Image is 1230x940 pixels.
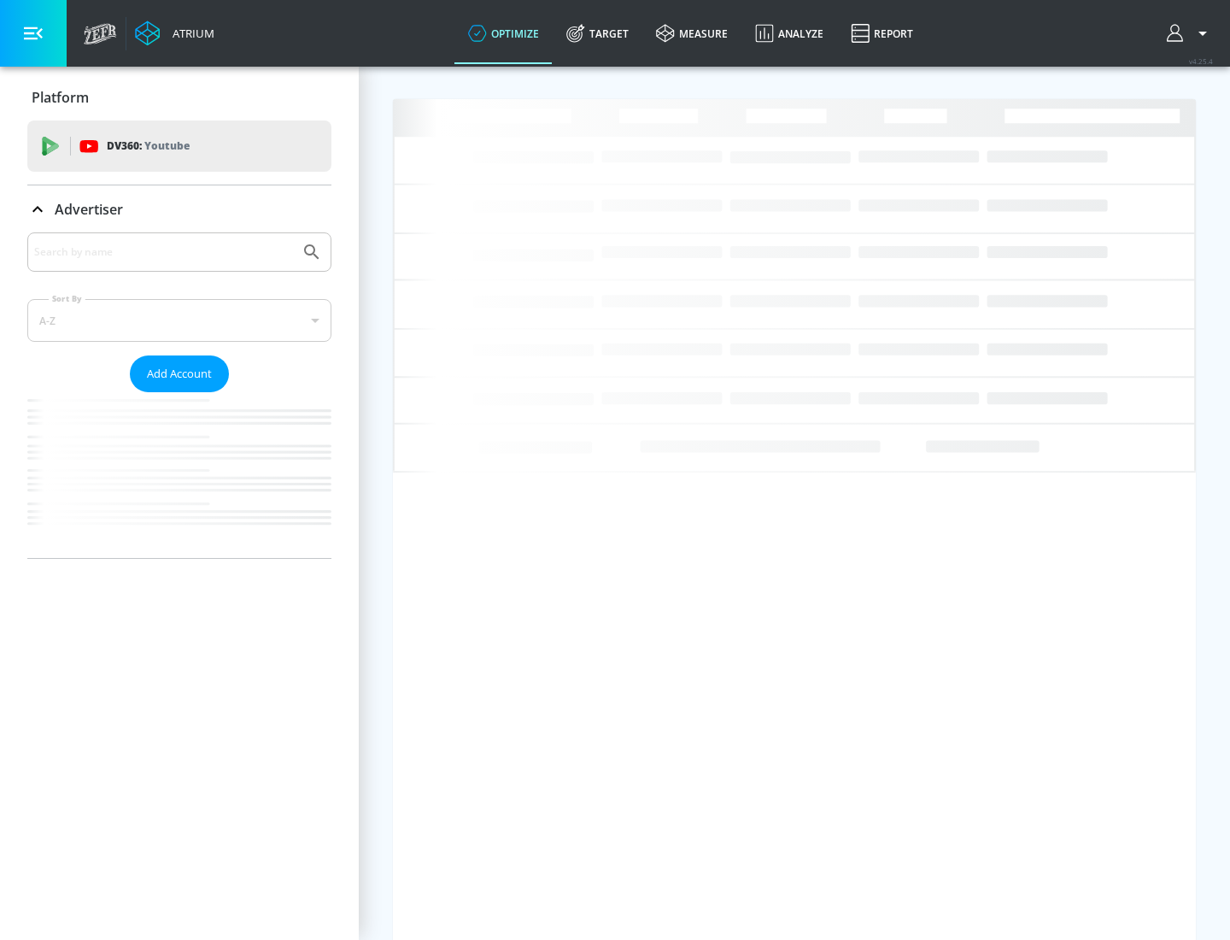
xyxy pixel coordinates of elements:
div: DV360: Youtube [27,120,331,172]
p: Youtube [144,137,190,155]
a: measure [642,3,741,64]
div: Advertiser [27,232,331,558]
a: Atrium [135,21,214,46]
div: A-Z [27,299,331,342]
a: Report [837,3,927,64]
button: Add Account [130,355,229,392]
input: Search by name [34,241,293,263]
div: Atrium [166,26,214,41]
p: DV360: [107,137,190,156]
div: Platform [27,73,331,121]
label: Sort By [49,293,85,304]
nav: list of Advertiser [27,392,331,558]
div: Advertiser [27,185,331,233]
a: Analyze [741,3,837,64]
a: optimize [454,3,553,64]
p: Platform [32,88,89,107]
a: Target [553,3,642,64]
span: v 4.25.4 [1189,56,1213,66]
span: Add Account [147,364,212,384]
p: Advertiser [55,200,123,219]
